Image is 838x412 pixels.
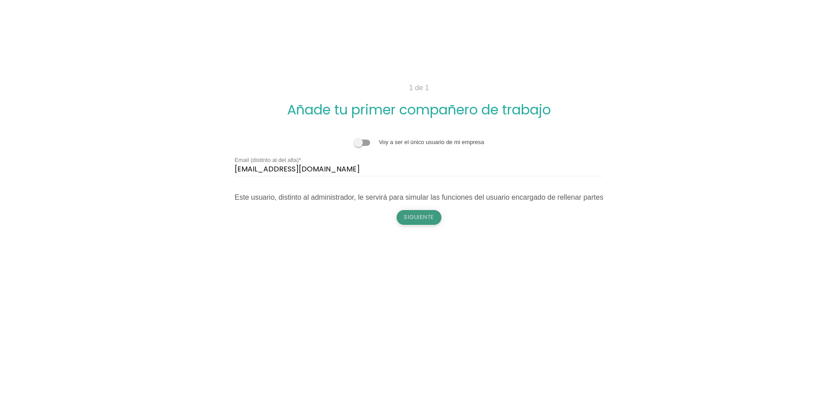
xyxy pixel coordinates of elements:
p: 1 de 1 [132,83,706,93]
div: Este usuario, distinto al administrador, le servirá para simular las funciones del usuario encarg... [235,192,603,203]
button: Siguiente [397,210,441,224]
label: Voy a ser el único usuario de mi empresa [379,139,484,145]
h2: Añade tu primer compañero de trabajo [132,102,706,117]
label: Email (distinto al del alta) [235,156,301,164]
